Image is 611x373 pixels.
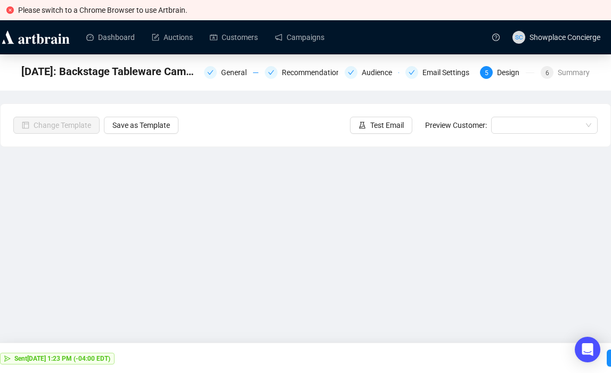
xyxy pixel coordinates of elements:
div: General [221,66,253,79]
span: Save as Template [112,119,170,131]
span: question-circle [492,34,500,41]
span: check [409,69,415,76]
span: Showplace Concierge [529,33,600,42]
strong: Sent [DATE] 1:23 PM (-04:00 EDT) [14,355,110,362]
div: Email Settings [405,66,474,79]
div: Design [497,66,526,79]
button: Change Template [13,117,100,134]
span: check [348,69,354,76]
span: 6 [545,69,549,77]
div: Open Intercom Messenger [575,337,600,362]
span: check [268,69,274,76]
span: send [4,355,11,362]
button: Test Email [350,117,412,134]
span: SC [515,32,523,42]
a: Auctions [152,23,193,51]
div: Recommendations [265,66,338,79]
a: question-circle [486,20,506,54]
div: Please switch to a Chrome Browser to use Artbrain. [18,4,605,16]
button: Save as Template [104,117,178,134]
span: 5 [485,69,488,77]
div: Email Settings [422,66,476,79]
a: Customers [210,23,258,51]
div: Recommendations [282,66,351,79]
div: Audience [345,66,399,79]
div: 5Design [480,66,534,79]
span: close-circle [6,6,14,14]
div: 6Summary [541,66,590,79]
a: Dashboard [86,23,135,51]
a: Campaigns [275,23,324,51]
span: Test Email [370,119,404,131]
span: experiment [359,121,366,129]
span: check [207,69,214,76]
span: September 11: Backstage Tableware Campaign recs and trending [21,63,198,80]
span: Preview Customer: [425,121,487,129]
div: Audience [362,66,398,79]
div: General [204,66,258,79]
div: Summary [558,66,590,79]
